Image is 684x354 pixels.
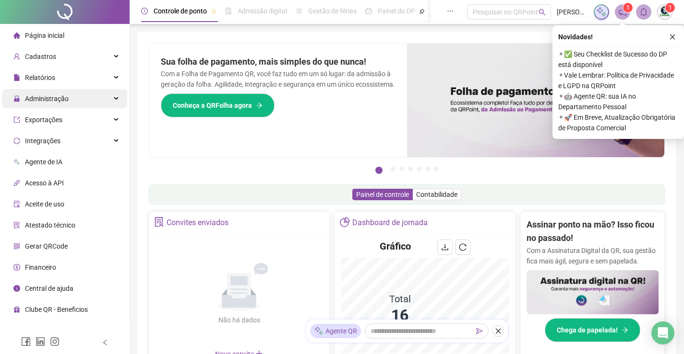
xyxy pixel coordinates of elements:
[399,167,404,171] button: 3
[651,321,674,344] div: Open Intercom Messenger
[25,221,75,229] span: Atestado técnico
[13,53,20,60] span: user-add
[225,8,232,14] span: file-done
[36,337,45,346] span: linkedin
[50,337,60,346] span: instagram
[669,34,676,40] span: close
[13,306,20,313] span: gift
[639,8,648,16] span: bell
[25,137,60,145] span: Integrações
[21,337,31,346] span: facebook
[296,8,302,14] span: sun
[391,167,396,171] button: 2
[416,191,457,198] span: Contabilidade
[308,7,357,15] span: Gestão de férias
[623,3,633,12] sup: 1
[25,242,68,250] span: Gerar QRCode
[102,339,108,346] span: left
[173,100,252,111] span: Conheça a QRFolha agora
[25,74,55,81] span: Relatórios
[407,44,665,157] img: banner%2F8d14a306-6205-4263-8e5b-06e9a85ad873.png
[25,200,64,208] span: Aceite de uso
[352,215,428,231] div: Dashboard de jornada
[154,7,207,15] span: Controle de ponto
[161,69,396,90] p: Com a Folha de Pagamento QR, você faz tudo em um só lugar: da admissão à geração da folha. Agilid...
[365,8,372,14] span: dashboard
[558,112,678,133] span: ⚬ 🚀 Em Breve, Atualização Obrigatória de Proposta Comercial
[558,70,678,91] span: ⚬ Vale Lembrar: Política de Privacidade e LGPD na QRPoint
[441,243,449,251] span: download
[665,3,675,12] sup: Atualize o seu contato no menu Meus Dados
[356,191,409,198] span: Painel de controle
[447,8,454,14] span: ellipsis
[380,240,411,253] h4: Gráfico
[25,285,73,292] span: Central de ajuda
[539,9,546,16] span: search
[154,217,164,227] span: solution
[527,218,659,245] h2: Assinar ponto na mão? Isso ficou no passado!
[495,328,502,334] span: close
[238,7,287,15] span: Admissão digital
[314,326,324,336] img: sparkle-icon.fc2bf0ac1784a2077858766a79e2daf3.svg
[459,243,467,251] span: reload
[25,263,56,271] span: Financeiro
[195,315,283,325] div: Não há dados
[408,167,413,171] button: 4
[658,5,672,19] img: 69183
[558,32,593,42] span: Novidades !
[25,116,62,124] span: Exportações
[476,328,483,334] span: send
[13,137,20,144] span: sync
[626,4,630,11] span: 1
[527,245,659,266] p: Com a Assinatura Digital da QR, sua gestão fica mais ágil, segura e sem papelada.
[557,7,588,17] span: [PERSON_NAME]
[13,201,20,207] span: audit
[25,32,64,39] span: Página inicial
[419,9,425,14] span: pushpin
[13,95,20,102] span: lock
[13,32,20,39] span: home
[161,93,275,117] button: Conheça a QRFolha agora
[25,95,69,103] span: Administração
[167,215,228,231] div: Convites enviados
[25,179,64,187] span: Acesso à API
[13,285,20,292] span: info-circle
[378,7,415,15] span: Painel do DP
[545,318,640,342] button: Chega de papelada!
[211,9,216,14] span: pushpin
[558,91,678,112] span: ⚬ 🤖 Agente QR: sua IA no Departamento Pessoal
[25,306,88,313] span: Clube QR - Beneficios
[13,264,20,271] span: dollar
[13,180,20,186] span: api
[161,55,396,69] h2: Sua folha de pagamento, mais simples do que nunca!
[425,167,430,171] button: 6
[13,74,20,81] span: file
[618,8,627,16] span: notification
[434,167,439,171] button: 7
[256,102,263,109] span: arrow-right
[596,7,607,17] img: sparkle-icon.fc2bf0ac1784a2077858766a79e2daf3.svg
[310,324,361,338] div: Agente QR
[417,167,421,171] button: 5
[375,167,383,174] button: 1
[669,4,672,11] span: 1
[13,116,20,123] span: export
[558,49,678,70] span: ⚬ ✅ Seu Checklist de Sucesso do DP está disponível
[141,8,148,14] span: clock-circle
[13,243,20,250] span: qrcode
[340,217,350,227] span: pie-chart
[25,158,62,166] span: Agente de IA
[527,270,659,314] img: banner%2F02c71560-61a6-44d4-94b9-c8ab97240462.png
[13,222,20,228] span: solution
[622,327,628,333] span: arrow-right
[25,53,56,60] span: Cadastros
[557,325,618,335] span: Chega de papelada!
